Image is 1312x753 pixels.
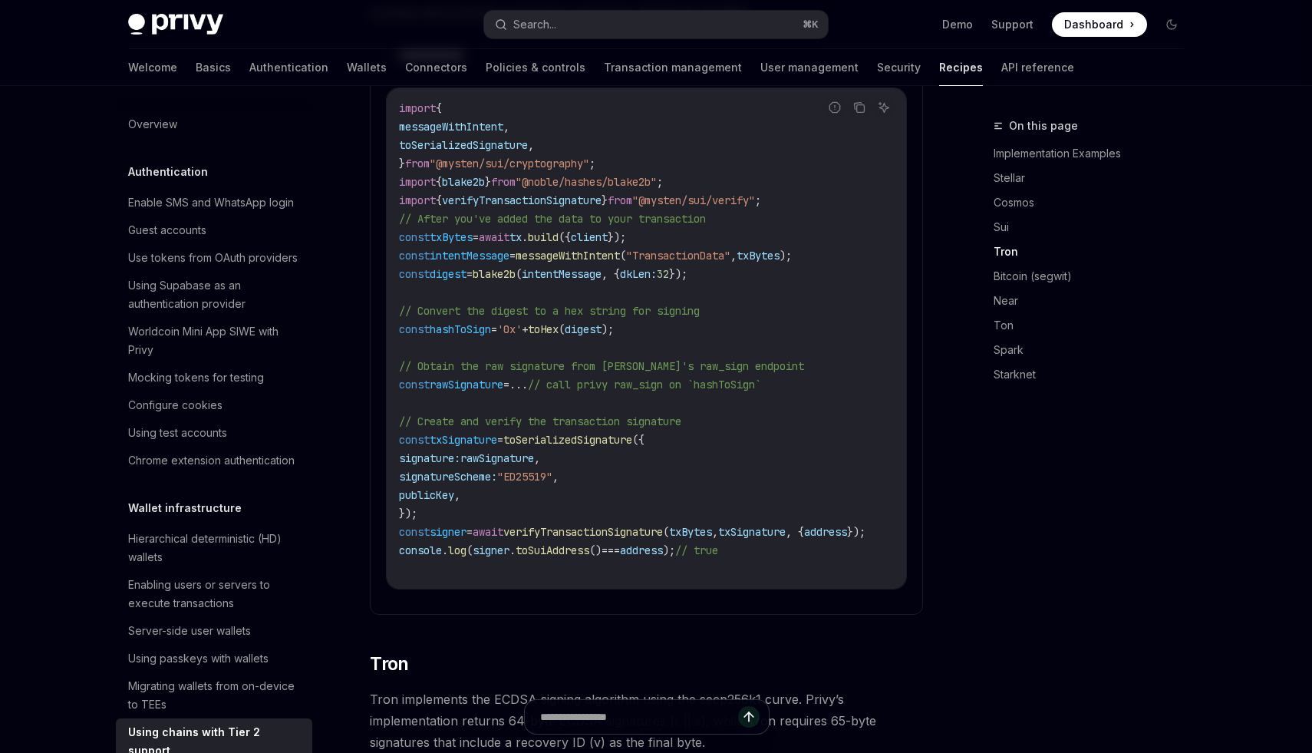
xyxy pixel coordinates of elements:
[116,571,312,617] a: Enabling users or servers to execute transactions
[991,17,1033,32] a: Support
[486,49,585,86] a: Policies & controls
[430,230,473,244] span: txBytes
[116,525,312,571] a: Hierarchical deterministic (HD) wallets
[825,97,845,117] button: Report incorrect code
[552,470,559,484] span: ,
[849,97,869,117] button: Copy the contents from the code block
[516,175,657,189] span: "@noble/hashes/blake2b"
[399,433,430,447] span: const
[503,378,509,391] span: =
[405,49,467,86] a: Connectors
[399,470,497,484] span: signatureScheme:
[589,543,602,557] span: ()
[1009,117,1078,135] span: On this page
[737,249,780,263] span: txBytes
[128,221,206,239] div: Guest accounts
[675,543,718,557] span: // true
[786,525,804,539] span: , {
[485,175,491,189] span: }
[116,447,312,474] a: Chrome extension authentication
[128,530,303,566] div: Hierarchical deterministic (HD) wallets
[370,689,923,753] span: Tron implements the ECDSA signing algorithm using the secp256k1 curve. Privy’s implementation ret...
[442,543,448,557] span: .
[442,175,485,189] span: blake2b
[399,507,417,520] span: });
[513,15,556,34] div: Search...
[522,230,528,244] span: .
[448,543,466,557] span: log
[509,378,528,391] span: ...
[196,49,231,86] a: Basics
[534,451,540,465] span: ,
[399,138,528,152] span: toSerializedSignature
[602,322,614,336] span: );
[1052,12,1147,37] a: Dashboard
[128,576,303,613] div: Enabling users or servers to execute transactions
[528,138,534,152] span: ,
[780,249,792,263] span: );
[503,433,632,447] span: toSerializedSignature
[602,193,608,207] span: }
[669,525,712,539] span: txBytes
[522,267,602,281] span: intentMessage
[430,433,497,447] span: txSignature
[399,249,430,263] span: const
[405,157,430,170] span: from
[128,677,303,714] div: Migrating wallets from on-device to TEEs
[522,322,528,336] span: +
[399,378,430,391] span: const
[430,157,589,170] span: "@mysten/sui/cryptography"
[632,193,755,207] span: "@mysten/sui/verify"
[399,525,430,539] span: const
[847,525,865,539] span: });
[626,249,730,263] span: "TransactionData"
[399,322,430,336] span: const
[497,433,503,447] span: =
[128,14,223,35] img: dark logo
[738,706,760,728] button: Send message
[528,378,761,391] span: // call privy raw_sign on `hashToSign`
[436,175,442,189] span: {
[454,488,460,502] span: ,
[571,230,608,244] span: client
[503,525,663,539] span: verifyTransactionSignature
[116,617,312,645] a: Server-side user wallets
[516,543,589,557] span: toSuiAddress
[430,322,491,336] span: hashToSign
[370,652,409,676] span: Tron
[430,378,503,391] span: rawSignature
[516,249,620,263] span: messageWithIntent
[399,157,405,170] span: }
[589,157,595,170] span: ;
[399,212,706,226] span: // After you've added the data to your transaction
[128,424,227,442] div: Using test accounts
[430,249,509,263] span: intentMessage
[484,11,828,38] button: Search...⌘K
[347,49,387,86] a: Wallets
[939,49,983,86] a: Recipes
[669,267,687,281] span: });
[399,267,430,281] span: const
[473,230,479,244] span: =
[994,190,1196,215] a: Cosmos
[620,249,626,263] span: (
[399,230,430,244] span: const
[718,525,786,539] span: txSignature
[116,216,312,244] a: Guest accounts
[473,525,503,539] span: await
[128,249,298,267] div: Use tokens from OAuth providers
[559,322,565,336] span: (
[399,193,436,207] span: import
[128,193,294,212] div: Enable SMS and WhatsApp login
[663,525,669,539] span: (
[608,230,626,244] span: });
[116,645,312,672] a: Using passkeys with wallets
[874,97,894,117] button: Ask AI
[509,543,516,557] span: .
[528,322,559,336] span: toHex
[128,276,303,313] div: Using Supabase as an authentication provider
[657,267,669,281] span: 32
[399,543,442,557] span: console
[604,49,742,86] a: Transaction management
[116,419,312,447] a: Using test accounts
